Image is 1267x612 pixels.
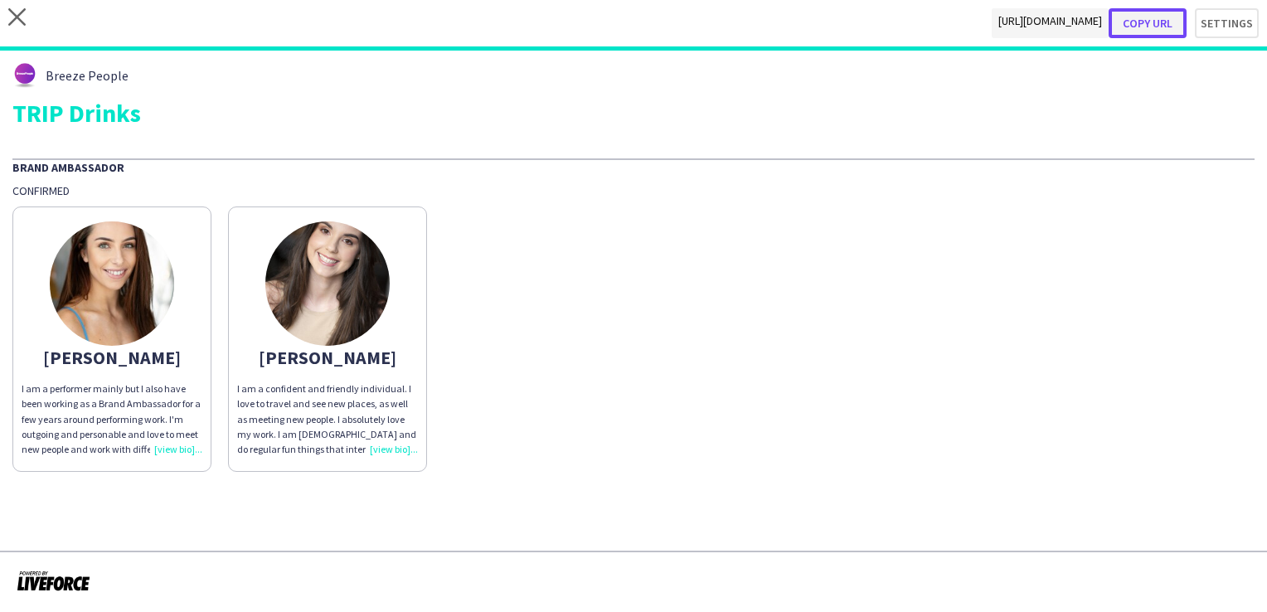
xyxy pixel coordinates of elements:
img: Powered by Liveforce [17,569,90,592]
div: [PERSON_NAME] [22,350,202,365]
div: Brand Ambassador [12,158,1255,175]
span: Breeze People [46,68,129,83]
div: TRIP Drinks [12,100,1255,125]
span: [URL][DOMAIN_NAME] [992,8,1109,38]
div: I am a confident and friendly individual. I love to travel and see new places, as well as meeting... [237,381,418,457]
button: Copy url [1109,8,1187,38]
div: Confirmed [12,183,1255,198]
div: I am a performer mainly but I also have been working as a Brand Ambassador for a few years around... [22,381,202,457]
img: thumb-632b34e1b8cf5.jpg [50,221,174,346]
button: Settings [1195,8,1259,38]
img: thumb-66b0987306260.jpeg [265,221,390,346]
div: [PERSON_NAME] [237,350,418,365]
img: thumb-62876bd588459.png [12,63,37,88]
